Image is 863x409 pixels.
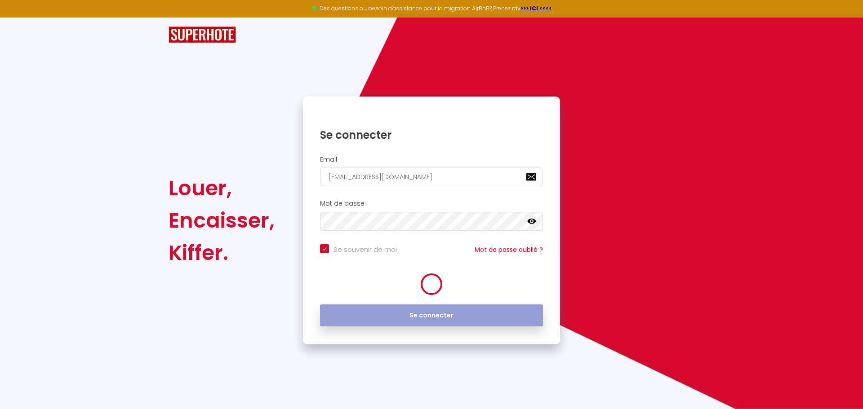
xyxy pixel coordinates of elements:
[169,204,275,237] div: Encaisser,
[169,172,275,204] div: Louer,
[320,167,543,186] input: Ton Email
[169,237,275,269] div: Kiffer.
[320,128,543,142] h1: Se connecter
[320,156,543,163] h2: Email
[320,304,543,327] button: Se connecter
[475,245,543,254] a: Mot de passe oublié ?
[169,26,236,43] img: SuperHote logo
[320,200,543,207] h2: Mot de passe
[520,4,552,12] a: >>> ICI <<<<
